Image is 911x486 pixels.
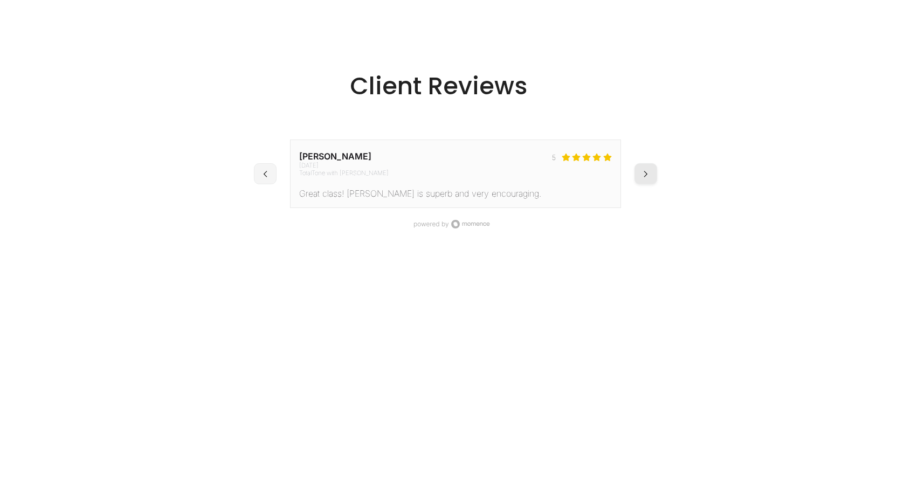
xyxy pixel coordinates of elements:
[299,151,389,162] span: [PERSON_NAME]
[299,188,541,199] span: Great class! [PERSON_NAME] is superb and very encouraging.
[350,71,562,102] h2: Client Reviews
[299,169,389,177] span: TotalTone with [PERSON_NAME]
[552,154,560,179] span: 5
[299,162,389,169] span: [DATE]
